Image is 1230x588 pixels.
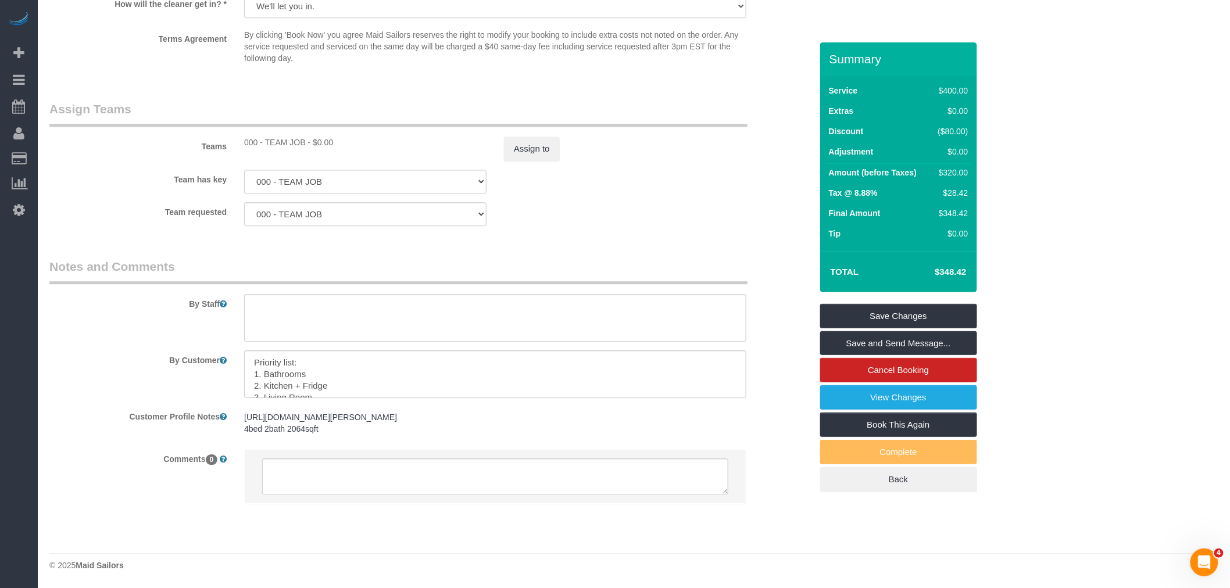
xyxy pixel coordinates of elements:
label: By Customer [41,350,235,366]
label: Team has key [41,170,235,185]
div: ($80.00) [934,126,968,137]
iframe: Intercom live chat [1190,548,1218,576]
label: Terms Agreement [41,29,235,45]
button: Assign to [504,137,560,161]
h3: Summary [829,52,971,66]
span: 4 [1214,548,1224,558]
a: Back [820,467,977,492]
strong: Total [831,267,859,277]
div: $320.00 [934,167,968,178]
strong: Maid Sailors [76,561,123,570]
h4: $348.42 [900,267,966,277]
a: Cancel Booking [820,358,977,382]
label: Discount [829,126,864,137]
div: $0.00 [934,146,968,157]
label: Team requested [41,202,235,218]
legend: Assign Teams [49,101,748,127]
label: Final Amount [829,207,881,219]
label: Comments [41,449,235,465]
label: Customer Profile Notes [41,407,235,422]
label: Service [829,85,858,96]
label: Tax @ 8.88% [829,187,878,199]
label: Extras [829,105,854,117]
label: Teams [41,137,235,152]
label: Adjustment [829,146,874,157]
label: By Staff [41,294,235,310]
a: Book This Again [820,413,977,437]
a: Save and Send Message... [820,331,977,356]
legend: Notes and Comments [49,258,748,284]
div: $28.42 [934,187,968,199]
div: $348.42 [934,207,968,219]
div: $0.00 [934,228,968,239]
pre: [URL][DOMAIN_NAME][PERSON_NAME] 4bed 2bath 2064sqft [244,411,746,435]
label: Amount (before Taxes) [829,167,917,178]
div: 0 hours x $0.00/hour [244,137,487,148]
img: Automaid Logo [7,12,30,28]
div: $400.00 [934,85,968,96]
div: © 2025 [49,560,1218,571]
a: View Changes [820,385,977,410]
a: Save Changes [820,304,977,328]
div: $0.00 [934,105,968,117]
p: By clicking 'Book Now' you agree Maid Sailors reserves the right to modify your booking to includ... [244,29,746,64]
span: 0 [206,454,218,465]
label: Tip [829,228,841,239]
